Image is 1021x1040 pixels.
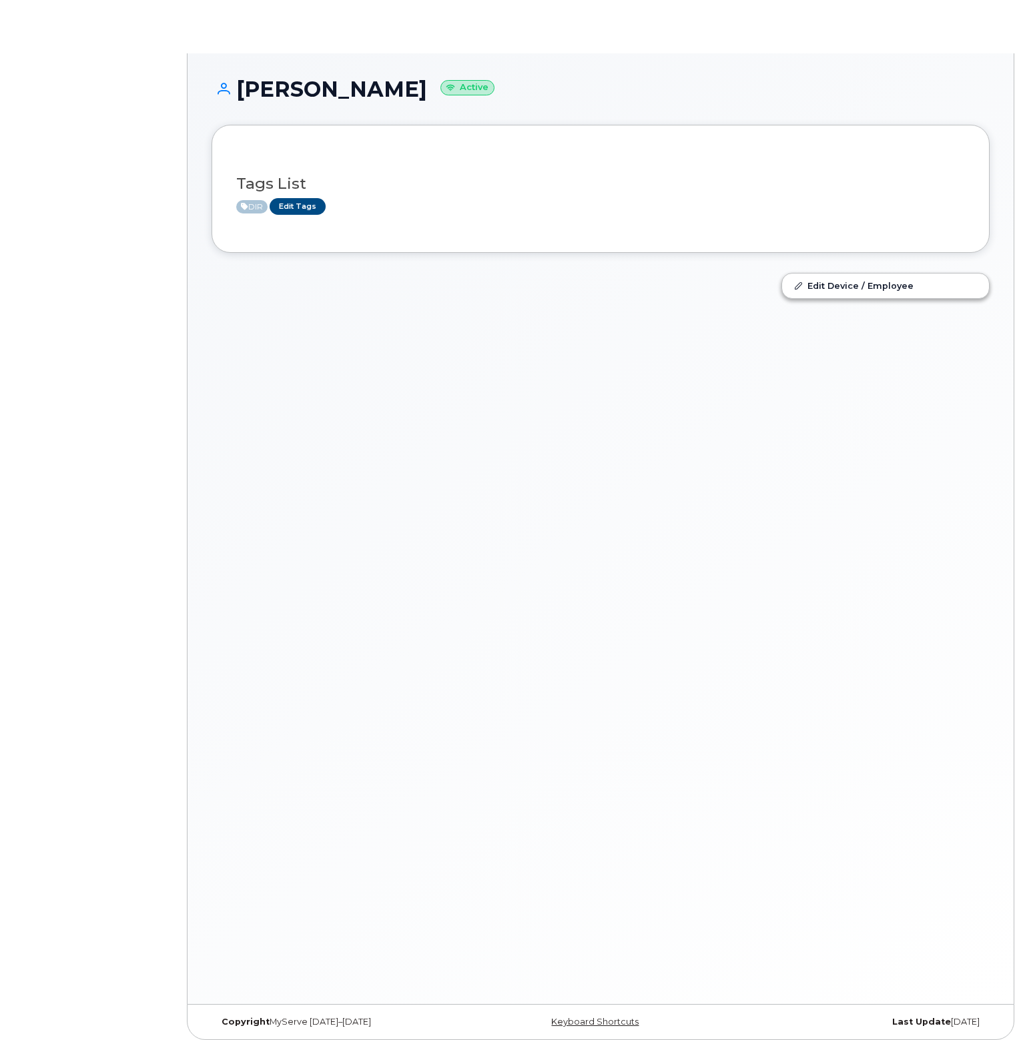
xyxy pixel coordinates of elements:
[222,1017,270,1027] strong: Copyright
[551,1017,639,1027] a: Keyboard Shortcuts
[892,1017,951,1027] strong: Last Update
[440,80,494,95] small: Active
[730,1017,990,1027] div: [DATE]
[782,274,989,298] a: Edit Device / Employee
[270,198,326,215] a: Edit Tags
[212,1017,471,1027] div: MyServe [DATE]–[DATE]
[236,175,965,192] h3: Tags List
[236,200,268,213] span: Active
[212,77,990,101] h1: [PERSON_NAME]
